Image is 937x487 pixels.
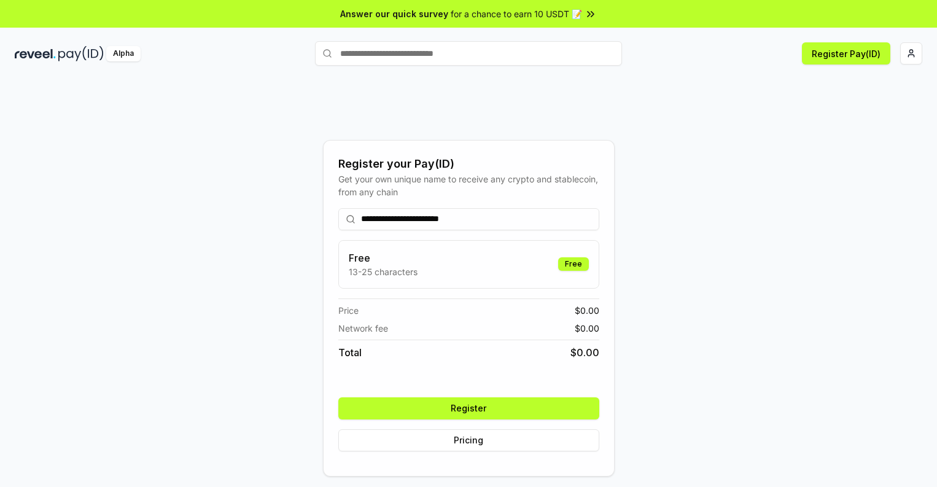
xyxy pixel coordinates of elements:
[340,7,448,20] span: Answer our quick survey
[15,46,56,61] img: reveel_dark
[575,322,599,335] span: $ 0.00
[338,155,599,173] div: Register your Pay(ID)
[338,397,599,419] button: Register
[349,265,418,278] p: 13-25 characters
[349,251,418,265] h3: Free
[106,46,141,61] div: Alpha
[570,345,599,360] span: $ 0.00
[338,345,362,360] span: Total
[338,322,388,335] span: Network fee
[558,257,589,271] div: Free
[802,42,890,64] button: Register Pay(ID)
[451,7,582,20] span: for a chance to earn 10 USDT 📝
[58,46,104,61] img: pay_id
[338,173,599,198] div: Get your own unique name to receive any crypto and stablecoin, from any chain
[575,304,599,317] span: $ 0.00
[338,304,359,317] span: Price
[338,429,599,451] button: Pricing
